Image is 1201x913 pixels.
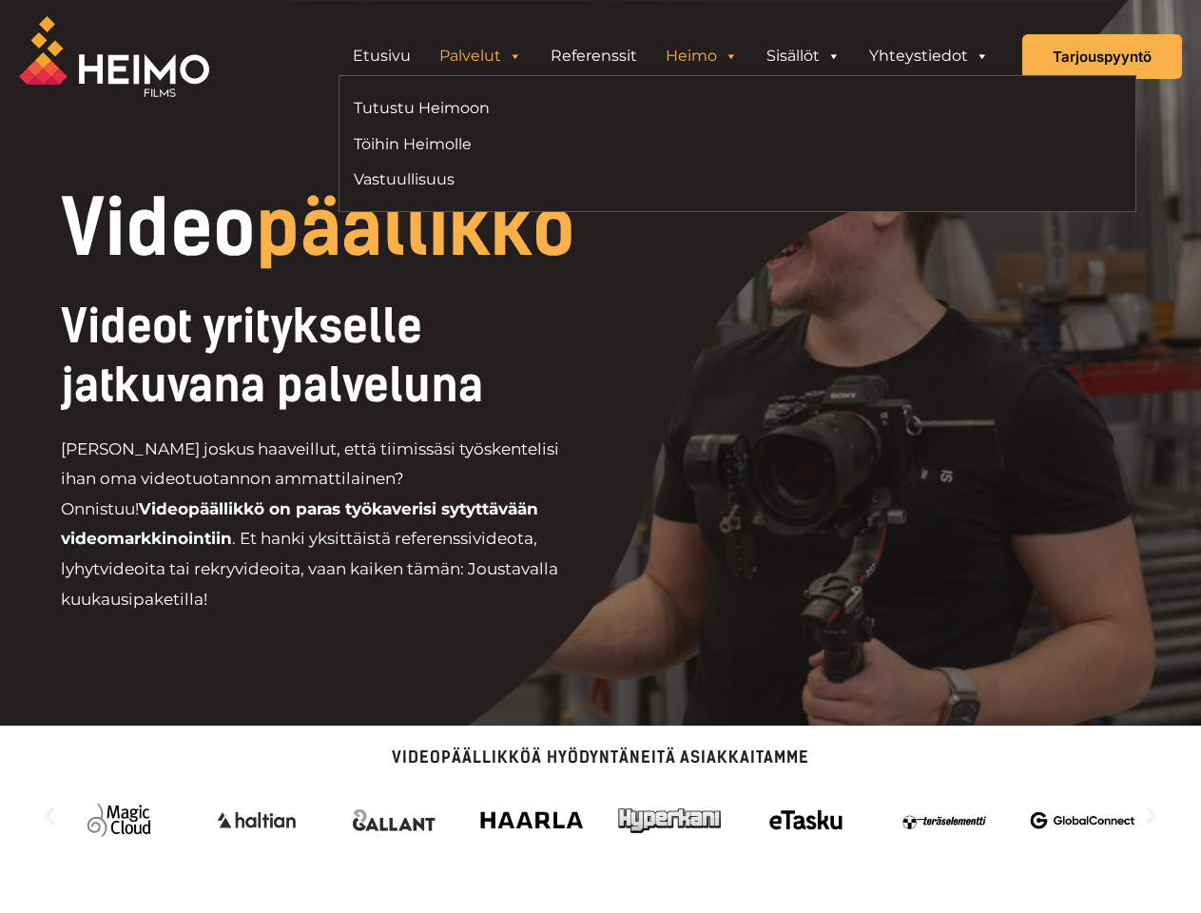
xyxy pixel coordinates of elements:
[893,794,998,846] img: Videotuotantoa yritykselle jatkuvana palveluna hankkii mm. Teräselementti
[204,794,309,846] div: 11 / 14
[61,499,538,549] strong: Videopäällikkö on paras työkaverisi sytyttävään videomarkkinointiin
[855,37,1003,75] a: Yhteystiedot
[19,16,209,97] img: Heimo Filmsin logo
[425,37,536,75] a: Palvelut
[61,435,584,614] p: [PERSON_NAME] joskus haaveillut, että tiimissäsi työskentelisi ihan oma videotuotannon ammattilai...
[1030,794,1134,846] div: 3 / 14
[1022,34,1182,79] a: Tarjouspyyntö
[479,794,584,846] div: 13 / 14
[617,794,722,846] div: 14 / 14
[61,299,483,413] span: Videot yritykselle jatkuvana palveluna
[479,794,584,846] img: Haarla on yksi Videopäällikkö-asiakkaista
[256,183,575,274] span: päällikkö
[67,794,171,846] div: 10 / 14
[342,794,447,846] img: Gallant on yksi Videopäällikkö-asiakkaista
[755,794,860,846] div: 1 / 14
[204,794,309,846] img: Haltian on yksi Videopäällikkö-asiakkaista
[755,794,860,846] img: Videotuotantoa yritykselle jatkuvana palveluna hankkii mm. eTasku
[651,37,752,75] a: Heimo
[354,95,723,121] a: Tutustu Heimoon
[329,37,1013,75] aside: Header Widget 1
[617,794,722,846] img: Hyperkani on yksi Videopäällikkö-asiakkaista
[354,166,723,192] a: Vastuullisuus
[61,190,713,266] h1: Video
[354,131,723,157] a: Töihin Heimolle
[339,37,425,75] a: Etusivu
[752,37,855,75] a: Sisällöt
[536,37,651,75] a: Referenssit
[893,794,998,846] div: 2 / 14
[67,794,171,846] img: Videotuotantoa yritykselle jatkuvana palveluna hankkii mm. Magic Cloud
[38,749,1163,766] p: Videopäällikköä hyödyntäneitä asiakkaitamme
[38,785,1163,846] div: Karuselli | Vieritys vaakasuunnassa: Vasen ja oikea nuoli
[1030,794,1134,846] img: Videotuotantoa yritykselle jatkuvana palveluna hankkii mm. GlobalConnect
[342,794,447,846] div: 12 / 14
